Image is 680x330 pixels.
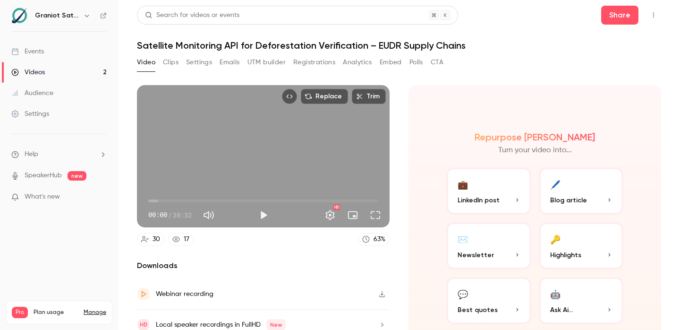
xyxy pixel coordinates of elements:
a: 17 [168,233,194,246]
button: Registrations [293,55,335,70]
span: 00:00 [148,210,167,220]
button: Replace [301,89,348,104]
img: Graniot Satellite Technologies SL [12,8,27,23]
h2: Downloads [137,260,390,271]
span: Pro [12,307,28,318]
div: 💬 [458,287,468,301]
div: Videos [11,68,45,77]
div: 63 % [374,234,385,244]
div: 🔑 [550,232,561,246]
div: 🖊️ [550,177,561,191]
a: 63% [358,233,390,246]
button: Play [254,206,273,225]
button: ✉️Newsletter [446,222,531,269]
button: CTA [431,55,443,70]
p: Turn your video into... [498,145,572,156]
span: Best quotes [458,305,498,315]
span: Blog article [550,195,587,205]
span: Ask Ai... [550,305,573,315]
span: Newsletter [458,250,494,260]
div: HD [333,204,340,210]
div: 00:00 [148,210,192,220]
span: Highlights [550,250,581,260]
button: Full screen [366,206,385,225]
span: What's new [25,192,60,202]
span: / [168,210,172,220]
button: 🤖Ask Ai... [539,277,624,324]
button: Video [137,55,155,70]
li: help-dropdown-opener [11,149,107,159]
h6: Graniot Satellite Technologies SL [35,11,79,20]
span: Plan usage [34,309,78,316]
h1: Satellite Monitoring API for Deforestation Verification – EUDR Supply Chains [137,40,661,51]
div: 30 [153,234,160,244]
button: Settings [186,55,212,70]
span: 38:32 [173,210,192,220]
button: 💬Best quotes [446,277,531,324]
button: Polls [409,55,423,70]
button: Embed [380,55,402,70]
button: 💼LinkedIn post [446,167,531,215]
h2: Repurpose [PERSON_NAME] [475,131,595,143]
div: 🤖 [550,287,561,301]
div: Webinar recording [156,288,213,300]
div: 17 [184,234,189,244]
div: Settings [11,109,49,119]
button: Turn on miniplayer [343,206,362,225]
button: 🔑Highlights [539,222,624,269]
button: Share [601,6,638,25]
div: ✉️ [458,232,468,246]
button: 🖊️Blog article [539,167,624,215]
span: new [68,171,86,181]
button: Mute [199,206,218,225]
a: SpeakerHub [25,171,62,181]
button: Top Bar Actions [646,8,661,23]
button: Clips [163,55,178,70]
div: Search for videos or events [145,10,239,20]
button: Trim [352,89,386,104]
button: UTM builder [247,55,286,70]
a: 30 [137,233,164,246]
button: Embed video [282,89,297,104]
button: Emails [220,55,239,70]
div: Events [11,47,44,56]
span: LinkedIn post [458,195,500,205]
span: Help [25,149,38,159]
button: Analytics [343,55,372,70]
a: Manage [84,309,106,316]
div: Audience [11,88,53,98]
div: 💼 [458,177,468,191]
button: Settings [321,206,340,225]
